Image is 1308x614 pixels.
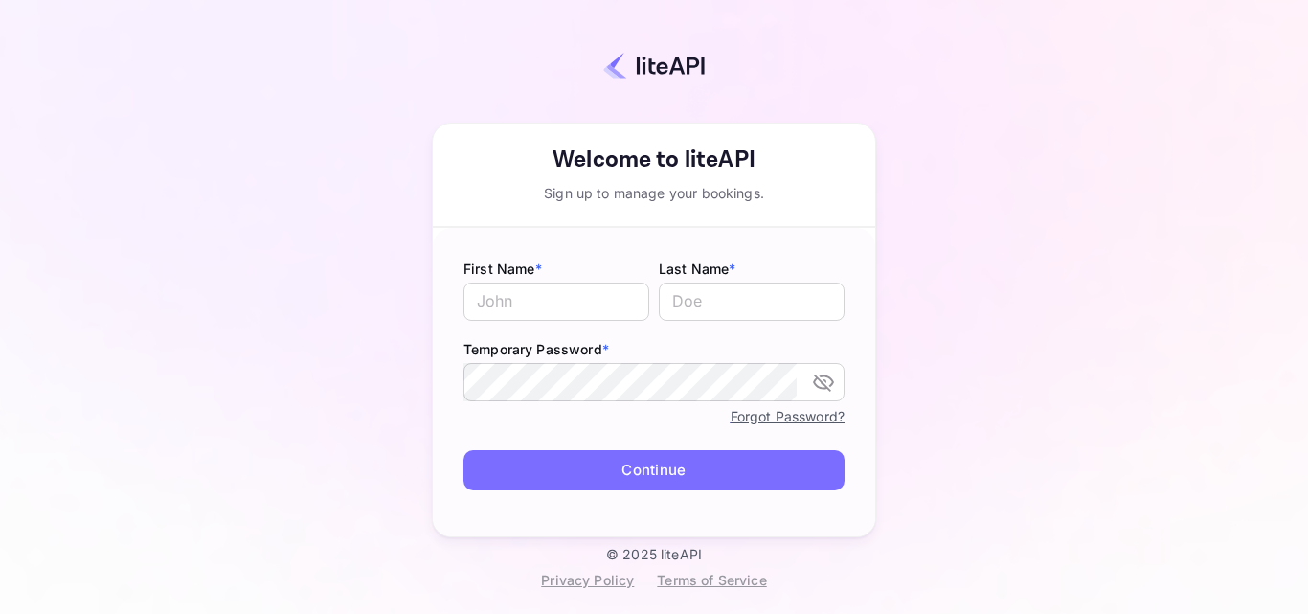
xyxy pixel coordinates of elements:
[731,404,845,427] a: Forgot Password?
[433,143,875,177] div: Welcome to liteAPI
[657,570,766,590] div: Terms of Service
[463,283,649,321] input: John
[541,570,634,590] div: Privacy Policy
[463,450,845,491] button: Continue
[659,259,845,279] label: Last Name
[606,546,702,562] p: © 2025 liteAPI
[463,339,845,359] label: Temporary Password
[603,52,705,80] img: liteapi
[804,363,843,401] button: toggle password visibility
[433,183,875,203] div: Sign up to manage your bookings.
[731,408,845,424] a: Forgot Password?
[659,283,845,321] input: Doe
[463,259,649,279] label: First Name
